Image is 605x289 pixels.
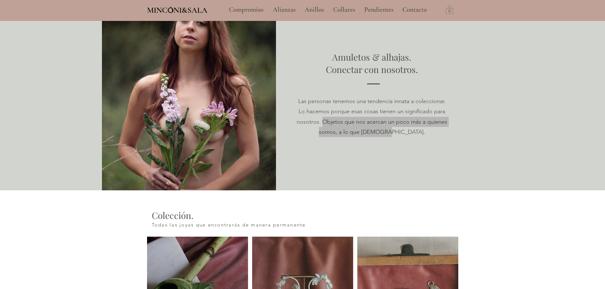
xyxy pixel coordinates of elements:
[330,2,358,18] p: Collares
[147,4,207,15] a: MINCONI&SALA
[152,221,340,228] h4: Todas las joyas que encontrarás de manera permanente
[328,2,360,18] a: Collares
[224,2,268,18] a: Compromiso
[297,98,447,135] span: Las personas tenemos una tendencia innata a coleccionar. Lo hacemos porque esas cosas tienen un s...
[301,2,327,18] p: Anillos
[360,2,398,18] a: Pendientes
[448,9,451,14] text: 0
[279,51,465,76] h2: Amuletos & alhajas. Conectar con nosotros.
[398,2,432,18] a: Contacto
[168,7,173,13] img: Minconi Sala
[446,5,453,14] a: Carrito con 0 ítems
[147,5,207,15] span: MINCONI&SALA
[152,209,454,221] h2: Colección.
[268,2,300,18] a: Alianzas
[270,2,299,18] p: Alianzas
[300,2,328,18] a: Anillos
[212,2,444,18] nav: Sitio
[226,2,266,18] p: Compromiso
[361,2,397,18] p: Pendientes
[399,2,430,18] p: Contacto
